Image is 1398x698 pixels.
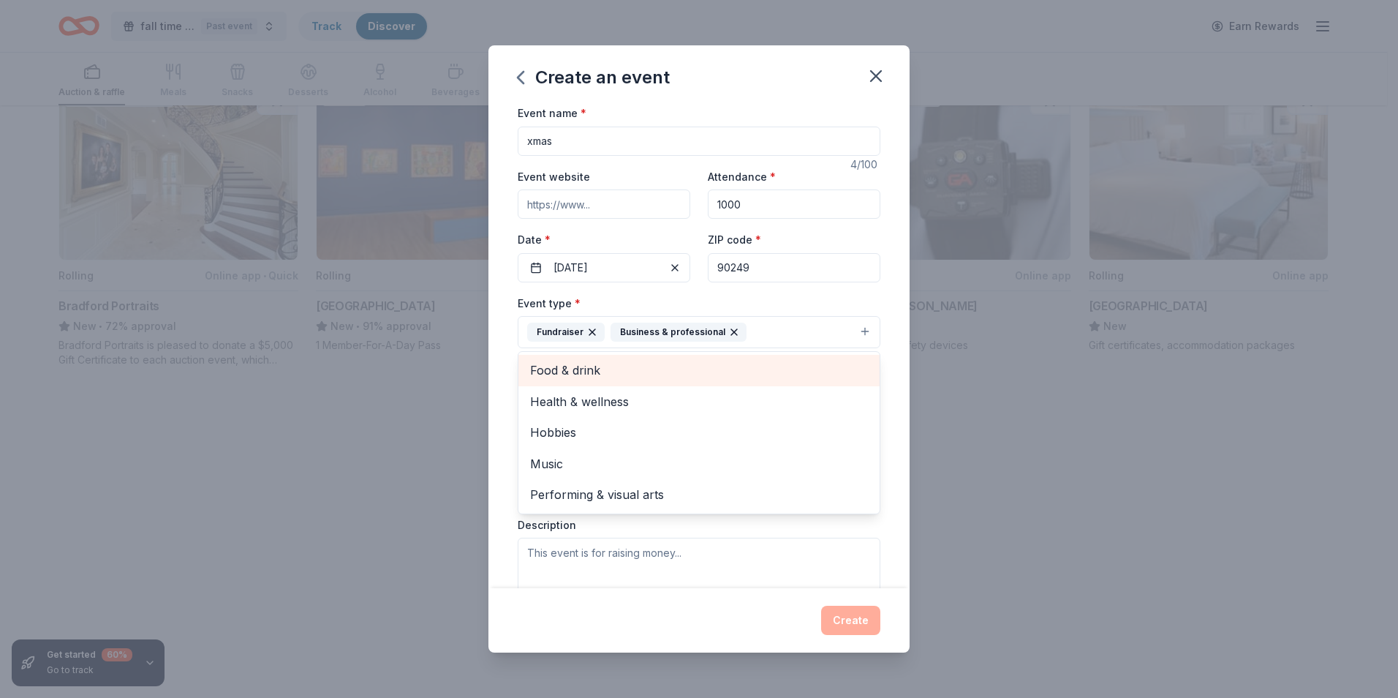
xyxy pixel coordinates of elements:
[530,361,868,380] span: Food & drink
[527,323,605,342] div: Fundraiser
[530,392,868,411] span: Health & wellness
[518,316,880,348] button: FundraiserBusiness & professional
[518,351,880,514] div: FundraiserBusiness & professional
[611,323,747,342] div: Business & professional
[530,454,868,473] span: Music
[530,485,868,504] span: Performing & visual arts
[530,423,868,442] span: Hobbies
